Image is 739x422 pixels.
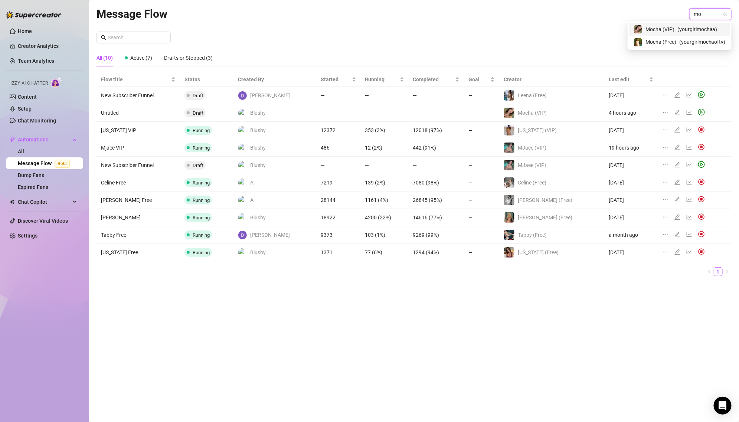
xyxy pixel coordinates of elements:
span: [PERSON_NAME] (Free) [518,215,572,220]
td: Mjaee VIP [97,139,180,157]
td: — [316,157,360,174]
img: Chat Copilot [10,199,14,205]
span: line-chart [686,214,692,220]
td: — [464,87,499,104]
span: Draft [193,93,203,98]
span: line-chart [686,249,692,255]
td: a month ago [605,226,658,244]
span: edit [674,179,680,185]
li: 1 [714,267,723,276]
span: line-chart [686,179,692,185]
a: Home [18,28,32,34]
span: edit [674,144,680,150]
span: play-circle [698,161,705,168]
a: Message FlowBeta [18,160,73,166]
img: Blushy [238,126,247,135]
span: edit [674,214,680,220]
span: Mocha (VIP) [518,110,547,116]
img: logo-BBDzfeDw.svg [6,11,62,19]
td: 12018 (97%) [409,122,464,139]
span: ellipsis [663,92,668,98]
img: Blushy [238,161,247,170]
span: Running [193,232,210,238]
span: [PERSON_NAME] [250,91,290,99]
span: A [250,179,254,187]
span: ellipsis [663,249,668,255]
span: Last edit [609,75,648,84]
td: 9269 (99%) [409,226,464,244]
span: Blushy [250,161,266,169]
td: — [464,139,499,157]
td: — [464,209,499,226]
span: ellipsis [663,144,668,150]
span: Running [193,250,210,255]
th: Created By [233,72,316,87]
td: 103 (1%) [361,226,409,244]
span: [US_STATE] (VIP) [518,127,557,133]
td: 9373 [316,226,360,244]
td: — [464,244,499,261]
a: Team Analytics [18,58,54,64]
span: Running [365,75,398,84]
span: MJaee (VIP) [518,145,546,151]
td: 77 (6%) [361,244,409,261]
span: edit [674,232,680,238]
td: 28144 [316,192,360,209]
td: Tabby Free [97,226,180,244]
span: play-circle [698,91,705,98]
span: ellipsis [663,197,668,203]
td: — [409,87,464,104]
td: [DATE] [605,209,658,226]
span: Leena (Free) [518,92,547,98]
img: Georgia (VIP) [504,125,514,135]
span: line-chart [686,127,692,133]
span: Flow title [101,75,170,84]
td: New Subscriber Funnel [97,87,180,104]
span: [PERSON_NAME] (Free) [518,197,572,203]
img: svg%3e [698,144,705,150]
td: — [464,157,499,174]
td: [DATE] [605,122,658,139]
td: — [409,157,464,174]
a: Content [18,94,37,100]
img: A [238,196,247,205]
td: — [464,226,499,244]
img: Georgia (Free) [504,247,514,258]
span: Active (7) [130,55,152,61]
td: [DATE] [605,87,658,104]
img: Blushy [238,109,247,117]
td: — [464,192,499,209]
td: [DATE] [605,157,658,174]
img: Mocha (Free) [634,38,642,46]
div: Open Intercom Messenger [714,397,732,415]
img: svg%3e [698,231,705,238]
td: New Subscriber Funnel [97,157,180,174]
span: Blushy [250,213,266,222]
span: Running [193,215,210,220]
td: [DATE] [605,192,658,209]
td: 14616 (77%) [409,209,464,226]
span: line-chart [686,232,692,238]
span: Completed [413,75,454,84]
td: 486 [316,139,360,157]
span: play-circle [698,109,705,115]
img: Celine (Free) [504,177,514,188]
span: Blushy [250,248,266,256]
td: — [409,104,464,122]
a: Expired Fans [18,184,48,190]
td: 353 (3%) [361,122,409,139]
td: [DATE] [605,174,658,192]
td: Untitled [97,104,180,122]
img: Blushy [238,248,247,257]
td: [DATE] [605,244,658,261]
span: left [707,269,712,274]
td: — [361,104,409,122]
img: svg%3e [698,213,705,220]
th: Status [180,72,233,87]
span: edit [674,197,680,203]
div: All (10) [97,54,113,62]
span: Chat Copilot [18,196,71,208]
img: svg%3e [698,196,705,203]
td: — [464,122,499,139]
img: svg%3e [698,248,705,255]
